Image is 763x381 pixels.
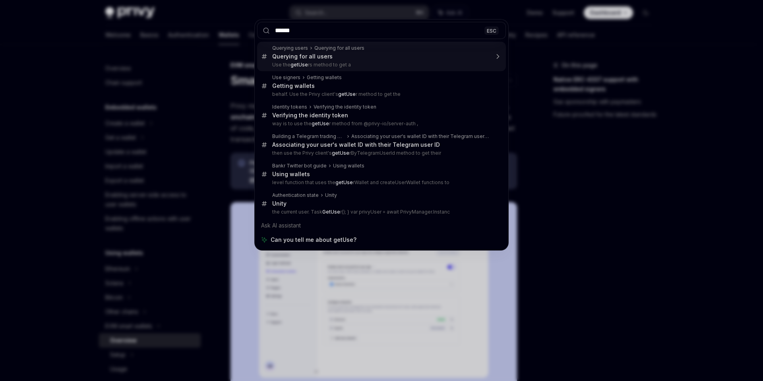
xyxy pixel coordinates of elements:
div: Querying for all users [314,45,364,51]
div: Getting wallets [272,82,315,89]
div: Verifying the identity token [272,112,348,119]
p: way is to use the r method from @privy-io/server-auth , [272,121,489,127]
div: Use signers [272,74,300,81]
p: then use the Privy client's rByTelegramUserId method to get their [272,150,489,156]
b: getUse [338,91,356,97]
div: Using wallets [272,171,310,178]
b: getUse [332,150,349,156]
div: Getting wallets [307,74,342,81]
div: Using wallets [333,163,364,169]
b: getUse [335,179,353,185]
div: Ask AI assistant [257,218,506,233]
div: Bankr Twitter bot guide [272,163,327,169]
div: Identity tokens [272,104,307,110]
b: getUse [312,121,329,126]
p: level function that uses the rWallet and createUserWallet functions to [272,179,489,186]
b: GetUse [322,209,340,215]
div: Querying for all users [272,53,333,60]
b: getUse [290,62,308,68]
div: ESC [484,26,499,35]
div: Associating your user's wallet ID with their Telegram user ID [351,133,489,140]
span: Can you tell me about getUse? [271,236,356,244]
p: the current user. Task r(); } var privyUser = await PrivyManager.Instanc [272,209,489,215]
p: behalf. Use the Privy client's r method to get the [272,91,489,97]
div: Verifying the identity token [314,104,376,110]
div: Building a Telegram trading bot [272,133,345,140]
div: Unity [325,192,337,198]
div: Querying users [272,45,308,51]
div: Unity [272,200,287,207]
p: Use the rs method to get a [272,62,489,68]
div: Authentication state [272,192,319,198]
div: Associating your user's wallet ID with their Telegram user ID [272,141,440,148]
